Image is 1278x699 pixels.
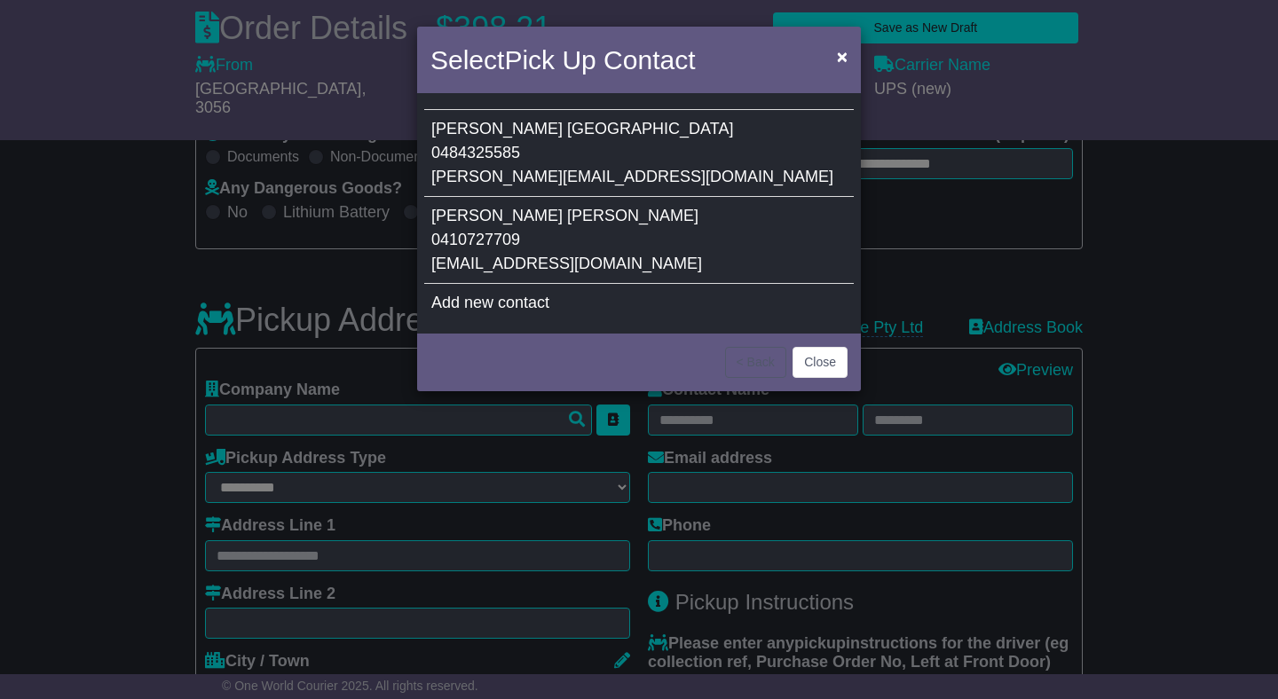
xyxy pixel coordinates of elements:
[828,38,856,75] button: Close
[431,294,549,311] span: Add new contact
[837,46,848,67] span: ×
[567,120,733,137] span: [GEOGRAPHIC_DATA]
[567,207,698,224] span: [PERSON_NAME]
[431,120,563,137] span: [PERSON_NAME]
[431,255,702,272] span: [EMAIL_ADDRESS][DOMAIN_NAME]
[431,168,833,185] span: [PERSON_NAME][EMAIL_ADDRESS][DOMAIN_NAME]
[504,45,596,75] span: Pick Up
[431,144,520,161] span: 0484325585
[430,40,695,80] h4: Select
[431,231,520,248] span: 0410727709
[603,45,695,75] span: Contact
[431,207,563,224] span: [PERSON_NAME]
[725,347,786,378] button: < Back
[793,347,848,378] button: Close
